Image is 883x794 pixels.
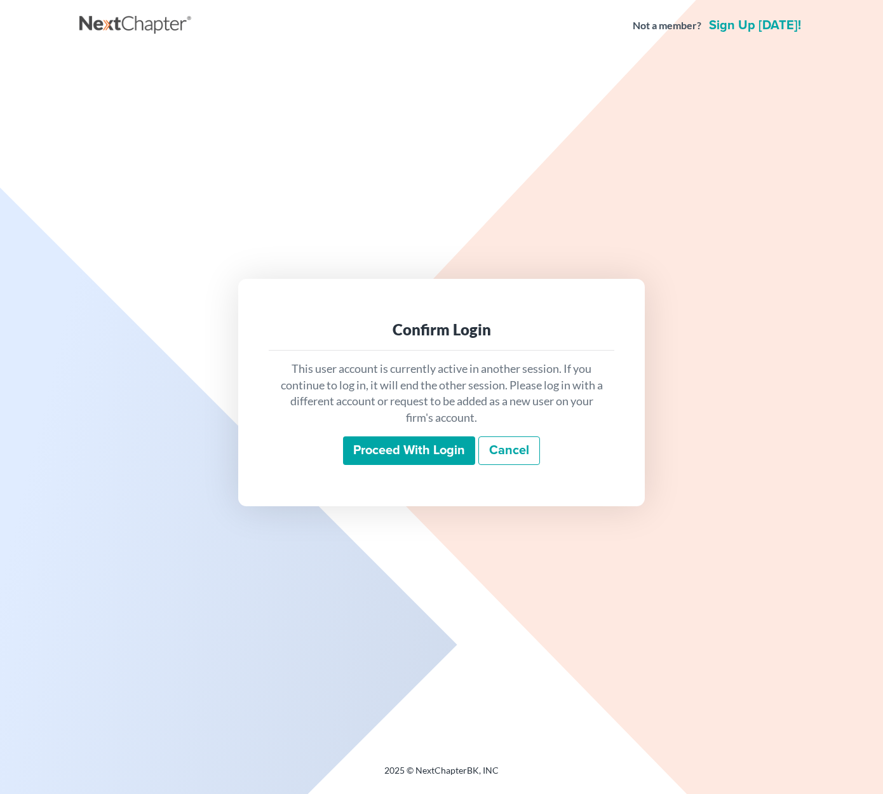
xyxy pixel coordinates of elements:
[79,764,804,787] div: 2025 © NextChapterBK, INC
[633,18,701,33] strong: Not a member?
[706,19,804,32] a: Sign up [DATE]!
[279,320,604,340] div: Confirm Login
[478,436,540,466] a: Cancel
[343,436,475,466] input: Proceed with login
[279,361,604,426] p: This user account is currently active in another session. If you continue to log in, it will end ...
